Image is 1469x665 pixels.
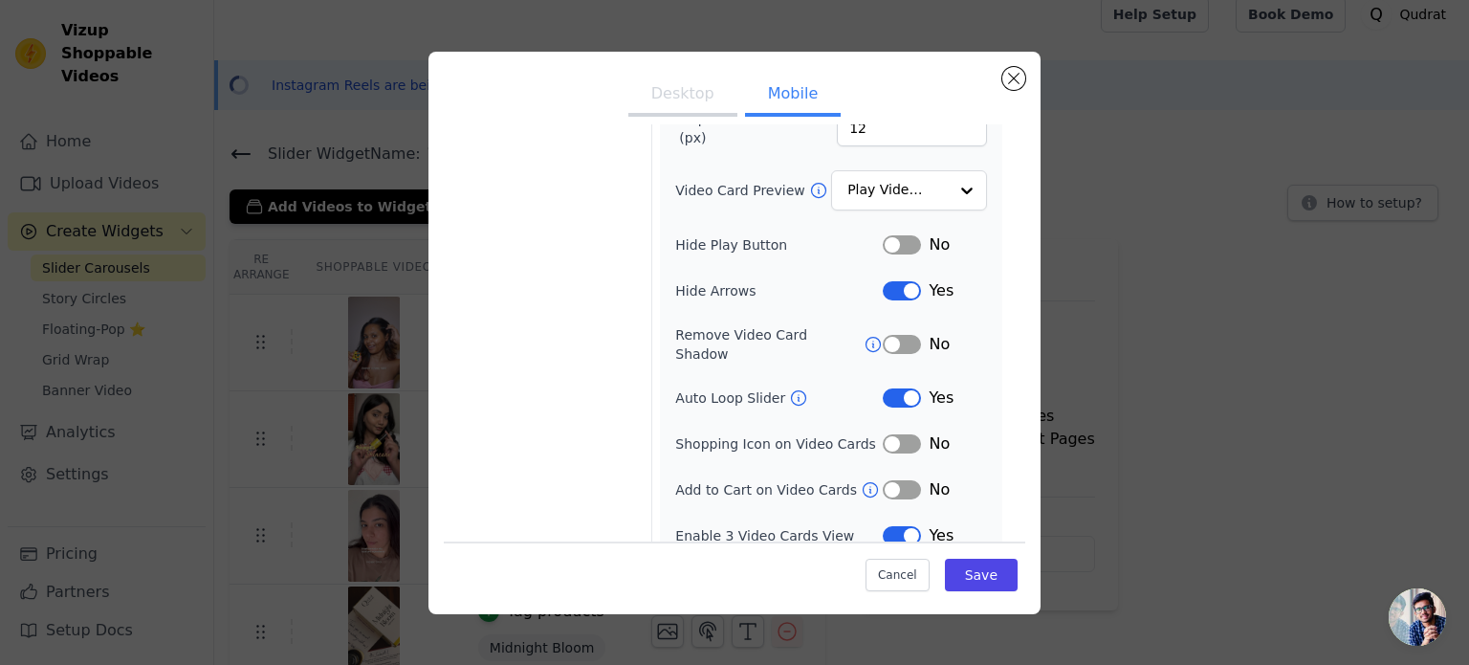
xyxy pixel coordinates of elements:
[675,325,864,364] label: Remove Video Card Shadow
[929,233,950,256] span: No
[929,478,950,501] span: No
[929,432,950,455] span: No
[675,526,883,545] label: Enable 3 Video Cards View
[745,75,841,117] button: Mobile
[675,480,861,499] label: Add to Cart on Video Cards
[675,388,789,408] label: Auto Loop Slider
[945,559,1018,591] button: Save
[628,75,737,117] button: Desktop
[929,333,950,356] span: No
[929,524,954,547] span: Yes
[675,281,883,300] label: Hide Arrows
[929,279,954,302] span: Yes
[679,109,837,147] label: Gap Between Cards (px)
[675,181,808,200] label: Video Card Preview
[929,387,954,410] span: Yes
[1002,67,1025,90] button: Close modal
[675,235,883,255] label: Hide Play Button
[1389,588,1446,646] a: Open chat
[866,559,930,591] button: Cancel
[675,434,876,454] label: Shopping Icon on Video Cards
